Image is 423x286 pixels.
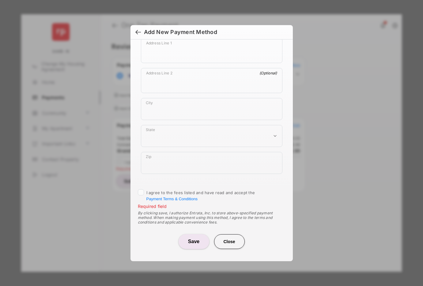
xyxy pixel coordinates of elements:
[146,190,255,201] span: I agree to the fees listed and have read and accept the
[146,197,198,201] button: I agree to the fees listed and have read and accept the
[141,68,282,93] div: payment_method_screening[postal_addresses][addressLine2]
[144,29,217,36] div: Add New Payment Method
[179,234,209,249] button: Save
[141,125,282,147] div: payment_method_screening[postal_addresses][administrativeArea]
[141,98,282,120] div: payment_method_screening[postal_addresses][locality]
[138,211,285,224] div: By clicking save, I authorize Entrata, Inc. to store above-specified payment method. When making ...
[141,152,282,174] div: payment_method_screening[postal_addresses][postalCode]
[214,234,245,249] button: Close
[141,38,282,63] div: payment_method_screening[postal_addresses][addressLine1]
[138,204,167,209] span: Required field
